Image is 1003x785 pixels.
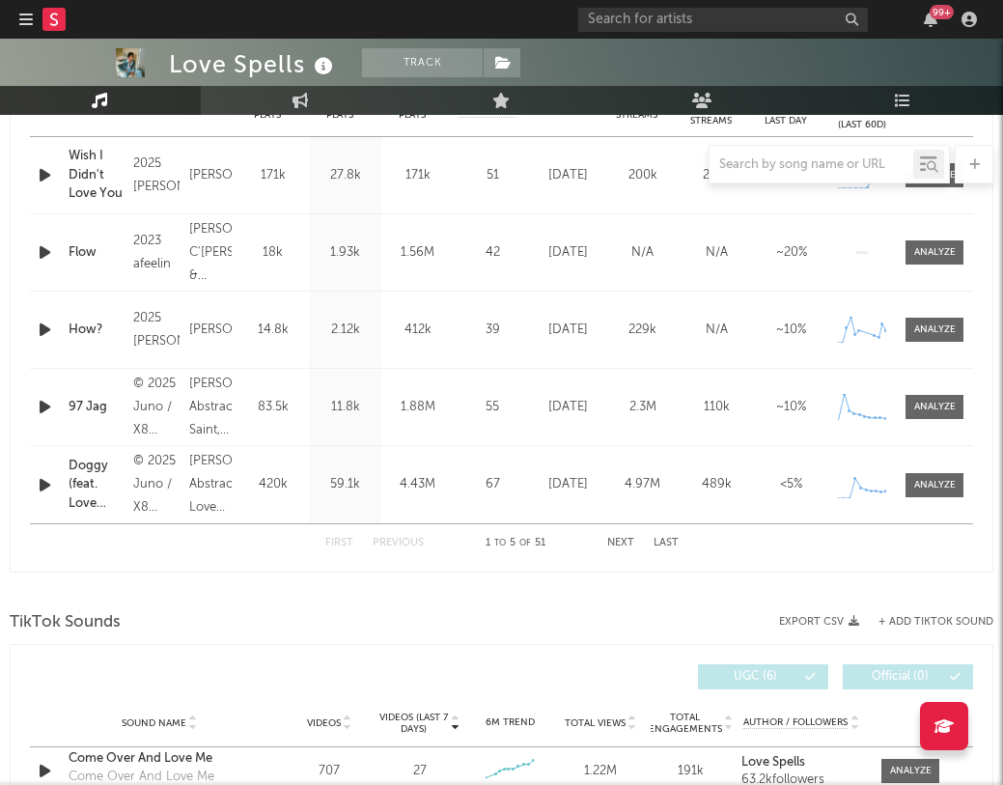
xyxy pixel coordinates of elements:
div: 707 [289,762,370,781]
div: Love Spells [169,48,338,80]
a: Flow [69,243,124,263]
span: UGC ( 6 ) [710,671,799,683]
span: Official ( 0 ) [855,671,944,683]
div: 42 [459,243,526,263]
span: Videos [307,717,341,729]
div: 6M Trend [470,715,551,730]
div: [PERSON_NAME] [189,319,232,342]
div: 1 5 51 [462,532,569,555]
button: UGC(6) [698,664,828,689]
div: 2023 afeelin [133,230,180,276]
button: Previous [373,538,424,548]
div: ~ 10 % [759,321,823,340]
div: 39 [459,321,526,340]
div: 110k [684,398,749,417]
div: 83.5k [241,398,304,417]
div: 99 + [930,5,954,19]
input: Search for artists [578,8,868,32]
span: of [519,539,531,547]
a: How? [69,321,124,340]
div: 4.97M [610,475,675,494]
button: Last [654,538,679,548]
div: 412k [386,321,449,340]
div: 229k [610,321,675,340]
div: N/A [684,321,749,340]
div: [DATE] [536,475,600,494]
div: 2.12k [314,321,376,340]
div: <5% [759,475,823,494]
div: 2.3M [610,398,675,417]
div: 420k [241,475,304,494]
div: © 2025 Juno / X8 Music [133,373,180,442]
a: 97 Jag [69,398,124,417]
span: Total Views [565,717,626,729]
div: 1.88M [386,398,449,417]
div: 18k [241,243,304,263]
div: N/A [684,243,749,263]
span: Videos (last 7 days) [379,712,449,735]
div: 489k [684,475,749,494]
div: 4.43M [386,475,449,494]
span: to [494,539,506,547]
span: Sound Name [122,717,186,729]
div: [DATE] [536,243,600,263]
div: 1.56M [386,243,449,263]
button: + Add TikTok Sound [859,617,993,628]
div: ~ 20 % [759,243,823,263]
span: Author / Followers [743,716,848,729]
div: 1.93k [314,243,376,263]
div: © 2025 Juno / X8 Music [133,450,180,519]
div: 11.8k [314,398,376,417]
div: [DATE] [536,398,600,417]
div: N/A [610,243,675,263]
div: 191k [651,762,732,781]
a: Doggy (feat. Love Spells and [PERSON_NAME]) [69,457,124,514]
div: 55 [459,398,526,417]
button: Track [362,48,483,77]
div: 2025 [PERSON_NAME] [133,307,180,353]
span: Total Engagements [649,712,722,735]
div: ~ 10 % [759,398,823,417]
a: Love Spells [741,756,862,770]
span: TikTok Sounds [10,611,121,634]
a: Come Over And Love Me [69,749,250,769]
div: 27 [413,762,427,781]
button: 99+ [924,12,937,27]
div: [PERSON_NAME] Abstract, Love Spells, [PERSON_NAME], [PERSON_NAME] & Saint [189,450,232,519]
button: Official(0) [843,664,973,689]
div: [PERSON_NAME] C'[PERSON_NAME] & [PERSON_NAME] [189,218,232,288]
input: Search by song name or URL [710,157,913,173]
div: 1.22M [560,762,641,781]
div: [PERSON_NAME] Abstract, Saint, Immondre [PERSON_NAME], Love Spells & [PERSON_NAME] [189,373,232,442]
button: First [325,538,353,548]
strong: Love Spells [741,756,805,769]
div: 67 [459,475,526,494]
button: Export CSV [779,616,859,628]
div: 14.8k [241,321,304,340]
button: Next [607,538,634,548]
button: + Add TikTok Sound [878,617,993,628]
div: 59.1k [314,475,376,494]
div: [DATE] [536,321,600,340]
